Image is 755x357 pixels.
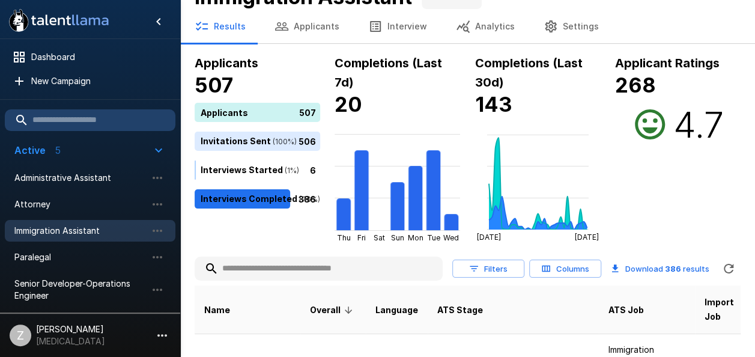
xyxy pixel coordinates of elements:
b: 143 [475,92,512,117]
span: Overall [310,303,356,317]
button: Analytics [441,10,529,43]
tspan: Mon [408,233,423,242]
button: Columns [529,260,601,278]
span: Name [204,303,230,317]
tspan: Tue [427,233,440,242]
tspan: [DATE] [476,233,500,242]
p: 386 [299,192,316,205]
tspan: Sun [391,233,404,242]
h2: 4.7 [673,103,723,146]
p: 507 [299,106,316,118]
span: Language [375,303,418,317]
button: Download 386 results [606,257,714,281]
button: Interview [354,10,441,43]
p: 506 [299,135,316,147]
tspan: [DATE] [575,233,599,242]
b: Applicants [195,56,258,70]
span: ATS Job [608,303,644,317]
b: Completions (Last 30d) [475,56,583,90]
b: 20 [335,92,362,117]
span: Import Job [705,295,750,324]
tspan: Sat [374,233,386,242]
button: Refreshing... [717,257,741,281]
button: Applicants [260,10,354,43]
tspan: Wed [443,233,459,242]
button: Results [180,10,260,43]
span: ATS Stage [437,303,483,317]
b: 268 [615,73,656,97]
button: Settings [529,10,613,43]
b: Completions (Last 7d) [335,56,442,90]
tspan: Fri [357,233,366,242]
button: Filters [452,260,524,278]
p: 6 [310,163,316,176]
tspan: Thu [337,233,351,242]
b: 507 [195,73,233,97]
b: 386 [665,264,681,273]
b: Applicant Ratings [615,56,720,70]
